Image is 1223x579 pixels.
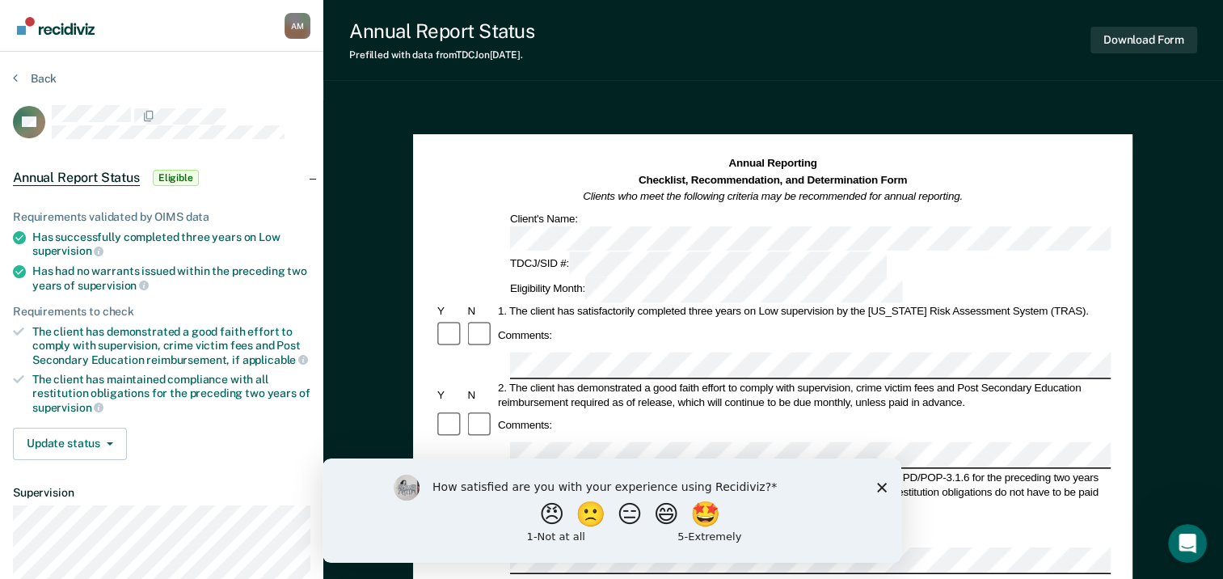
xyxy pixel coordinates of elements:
button: Profile dropdown button [285,13,310,39]
div: Comments: [496,418,555,433]
strong: Checklist, Recommendation, and Determination Form [639,174,907,186]
div: Eligibility Month: [508,277,905,302]
dt: Supervision [13,486,310,500]
div: The client has maintained compliance with all restitution obligations for the preceding two years of [32,373,310,414]
div: Has successfully completed three years on Low [32,230,310,258]
span: Annual Report Status [13,170,140,186]
em: Clients who meet the following criteria may be recommended for annual reporting. [584,190,964,202]
span: supervision [78,279,149,292]
div: Requirements validated by OIMS data [13,210,310,224]
div: N [466,304,496,319]
span: supervision [32,244,103,257]
div: TDCJ/SID #: [508,252,889,277]
div: 2. The client has demonstrated a good faith effort to comply with supervision, crime victim fees ... [496,380,1111,409]
button: Back [13,71,57,86]
div: The client has demonstrated a good faith effort to comply with supervision, crime victim fees and... [32,325,310,366]
div: A M [285,13,310,39]
div: Y [435,304,465,319]
div: Prefilled with data from TDCJ on [DATE] . [349,49,534,61]
span: Eligible [153,170,199,186]
div: 1. The client has satisfactorily completed three years on Low supervision by the [US_STATE] Risk ... [496,304,1111,319]
div: N [466,387,496,402]
div: Has had no warrants issued within the preceding two years of [32,264,310,292]
img: Recidiviz [17,17,95,35]
button: Download Form [1090,27,1197,53]
span: applicable [242,353,308,366]
div: Y [435,387,465,402]
span: supervision [32,401,103,414]
div: Requirements to check [13,305,310,319]
iframe: Survey by Kim from Recidiviz [323,459,901,563]
div: Annual Report Status [349,19,534,43]
button: Update status [13,428,127,460]
iframe: Intercom live chat [1168,524,1207,563]
strong: Annual Reporting [729,158,817,170]
div: Comments: [496,328,555,343]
